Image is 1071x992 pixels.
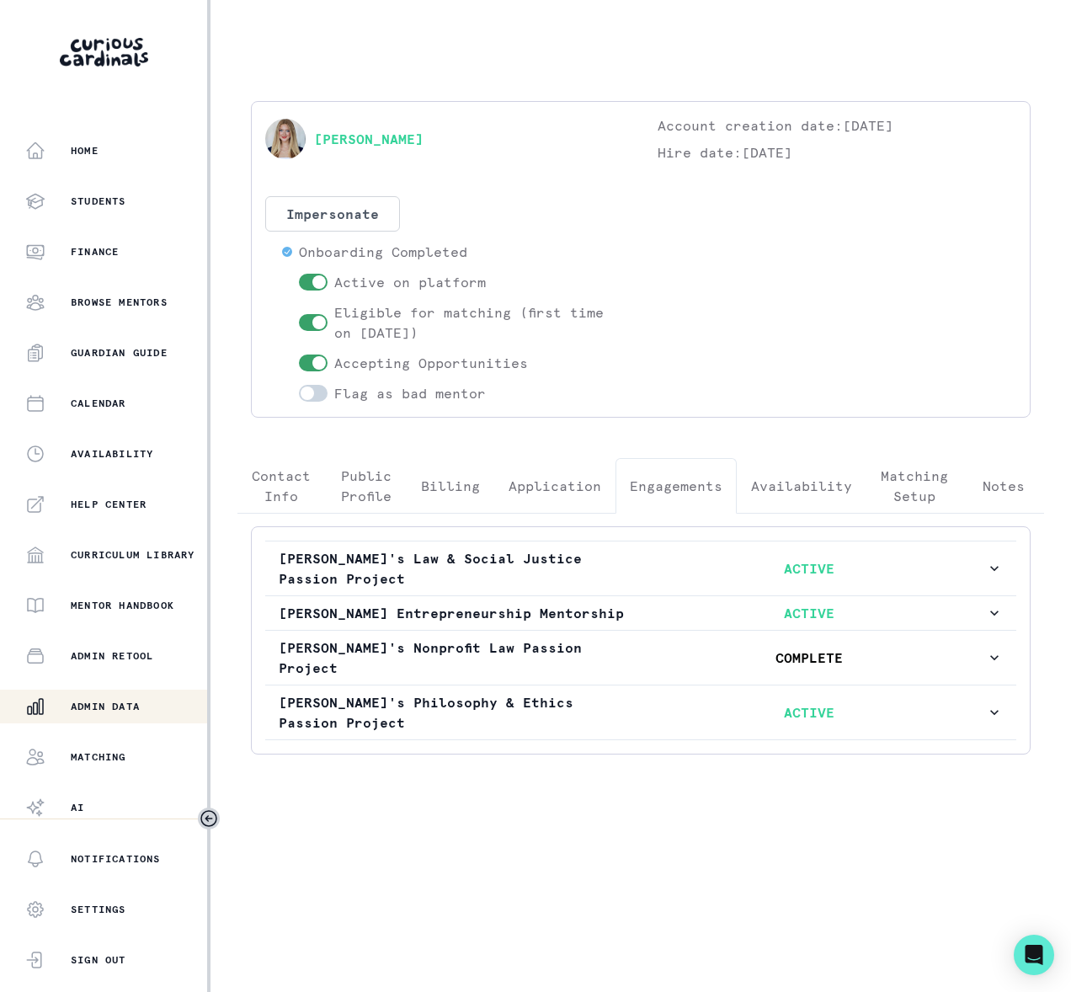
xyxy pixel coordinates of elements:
[71,245,119,259] p: Finance
[198,808,220,829] button: Toggle sidebar
[983,476,1025,496] p: Notes
[314,129,424,149] a: [PERSON_NAME]
[632,648,986,668] p: COMPLETE
[71,447,153,461] p: Availability
[71,953,126,967] p: Sign Out
[279,603,632,623] p: [PERSON_NAME] Entrepreneurship Mentorship
[334,302,624,343] p: Eligible for matching (first time on [DATE])
[279,548,632,589] p: [PERSON_NAME]'s Law & Social Justice Passion Project
[71,397,126,410] p: Calendar
[509,476,601,496] p: Application
[334,272,486,292] p: Active on platform
[334,353,528,373] p: Accepting Opportunities
[751,476,852,496] p: Availability
[265,631,1016,685] button: [PERSON_NAME]'s Nonprofit Law Passion ProjectCOMPLETE
[252,466,311,506] p: Contact Info
[630,476,722,496] p: Engagements
[658,142,1016,163] p: Hire date: [DATE]
[265,596,1016,630] button: [PERSON_NAME] Entrepreneurship MentorshipACTIVE
[334,383,486,403] p: Flag as bad mentor
[71,498,147,511] p: Help Center
[421,476,480,496] p: Billing
[339,466,392,506] p: Public Profile
[632,603,986,623] p: ACTIVE
[71,750,126,764] p: Matching
[881,466,948,506] p: Matching Setup
[658,115,1016,136] p: Account creation date: [DATE]
[279,637,632,678] p: [PERSON_NAME]'s Nonprofit Law Passion Project
[71,296,168,309] p: Browse Mentors
[1014,935,1054,975] div: Open Intercom Messenger
[71,852,161,866] p: Notifications
[60,38,148,67] img: Curious Cardinals Logo
[632,702,986,723] p: ACTIVE
[632,558,986,579] p: ACTIVE
[71,548,195,562] p: Curriculum Library
[299,242,467,262] p: Onboarding Completed
[265,541,1016,595] button: [PERSON_NAME]'s Law & Social Justice Passion ProjectACTIVE
[71,903,126,916] p: Settings
[71,346,168,360] p: Guardian Guide
[71,801,84,814] p: AI
[71,700,140,713] p: Admin Data
[71,599,174,612] p: Mentor Handbook
[71,649,153,663] p: Admin Retool
[265,196,400,232] button: Impersonate
[265,685,1016,739] button: [PERSON_NAME]'s Philosophy & Ethics Passion ProjectACTIVE
[71,144,99,157] p: Home
[279,692,632,733] p: [PERSON_NAME]'s Philosophy & Ethics Passion Project
[71,195,126,208] p: Students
